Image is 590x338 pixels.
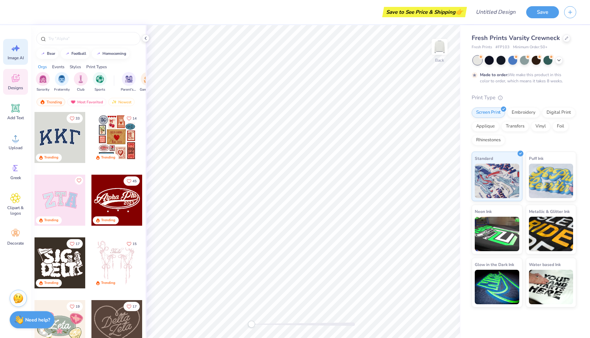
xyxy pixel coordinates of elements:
[40,100,45,104] img: trending.gif
[36,72,50,92] div: filter for Sorority
[101,280,115,286] div: Trending
[140,87,156,92] span: Game Day
[47,52,55,55] div: bear
[74,72,88,92] button: filter button
[526,6,559,18] button: Save
[67,114,83,123] button: Like
[475,261,514,268] span: Glow in the Dark Ink
[36,49,58,59] button: bear
[92,49,129,59] button: homecoming
[501,121,529,132] div: Transfers
[10,175,21,181] span: Greek
[39,75,47,83] img: Sorority Image
[529,164,573,198] img: Puff Ink
[132,117,137,120] span: 14
[140,72,156,92] button: filter button
[67,98,106,106] div: Most Favorited
[44,218,58,223] div: Trending
[475,217,519,251] img: Neon Ink
[96,52,101,56] img: trend_line.gif
[513,44,548,50] span: Minimum Order: 50 +
[75,176,83,185] button: Like
[480,72,509,78] strong: Made to order:
[529,270,573,304] img: Water based Ink
[124,114,140,123] button: Like
[96,75,104,83] img: Sports Image
[140,72,156,92] div: filter for Game Day
[70,64,81,70] div: Styles
[495,44,510,50] span: # FP103
[54,72,70,92] div: filter for Fraternity
[4,205,27,216] span: Clipart & logos
[67,302,83,311] button: Like
[93,72,107,92] div: filter for Sports
[125,75,133,83] img: Parent's Weekend Image
[435,57,444,63] div: Back
[433,40,446,54] img: Back
[61,49,89,59] button: football
[77,75,85,83] img: Club Image
[93,72,107,92] button: filter button
[44,155,58,160] div: Trending
[475,155,493,162] span: Standard
[531,121,550,132] div: Vinyl
[67,239,83,248] button: Like
[77,87,85,92] span: Club
[132,305,137,308] span: 17
[248,321,255,328] div: Accessibility label
[108,98,135,106] div: Newest
[542,107,576,118] div: Digital Print
[37,98,65,106] div: Trending
[475,208,492,215] span: Neon Ink
[52,64,65,70] div: Events
[37,87,49,92] span: Sorority
[101,218,115,223] div: Trending
[529,208,570,215] span: Metallic & Glitter Ink
[44,280,58,286] div: Trending
[8,55,24,61] span: Image AI
[74,72,88,92] div: filter for Club
[101,155,115,160] div: Trending
[102,52,126,55] div: homecoming
[48,35,136,42] input: Try "Alpha"
[40,52,46,56] img: trend_line.gif
[86,64,107,70] div: Print Types
[121,72,137,92] button: filter button
[475,164,519,198] img: Standard
[7,115,24,121] span: Add Text
[7,240,24,246] span: Decorate
[9,145,22,151] span: Upload
[111,100,117,104] img: newest.gif
[475,270,519,304] img: Glow in the Dark Ink
[529,261,561,268] span: Water based Ink
[76,305,80,308] span: 19
[552,121,569,132] div: Foil
[38,64,47,70] div: Orgs
[529,155,543,162] span: Puff Ink
[472,44,492,50] span: Fresh Prints
[76,242,80,246] span: 17
[124,239,140,248] button: Like
[8,85,23,91] span: Designs
[70,100,76,104] img: most_fav.gif
[455,8,463,16] span: 👉
[121,87,137,92] span: Parent's Weekend
[507,107,540,118] div: Embroidery
[36,72,50,92] button: filter button
[472,94,576,102] div: Print Type
[65,52,70,56] img: trend_line.gif
[472,135,505,145] div: Rhinestones
[54,72,70,92] button: filter button
[58,75,66,83] img: Fraternity Image
[472,34,560,42] span: Fresh Prints Varsity Crewneck
[472,107,505,118] div: Screen Print
[124,302,140,311] button: Like
[76,117,80,120] span: 33
[132,180,137,183] span: 45
[124,176,140,186] button: Like
[71,52,86,55] div: football
[472,121,499,132] div: Applique
[121,72,137,92] div: filter for Parent's Weekend
[95,87,105,92] span: Sports
[144,75,152,83] img: Game Day Image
